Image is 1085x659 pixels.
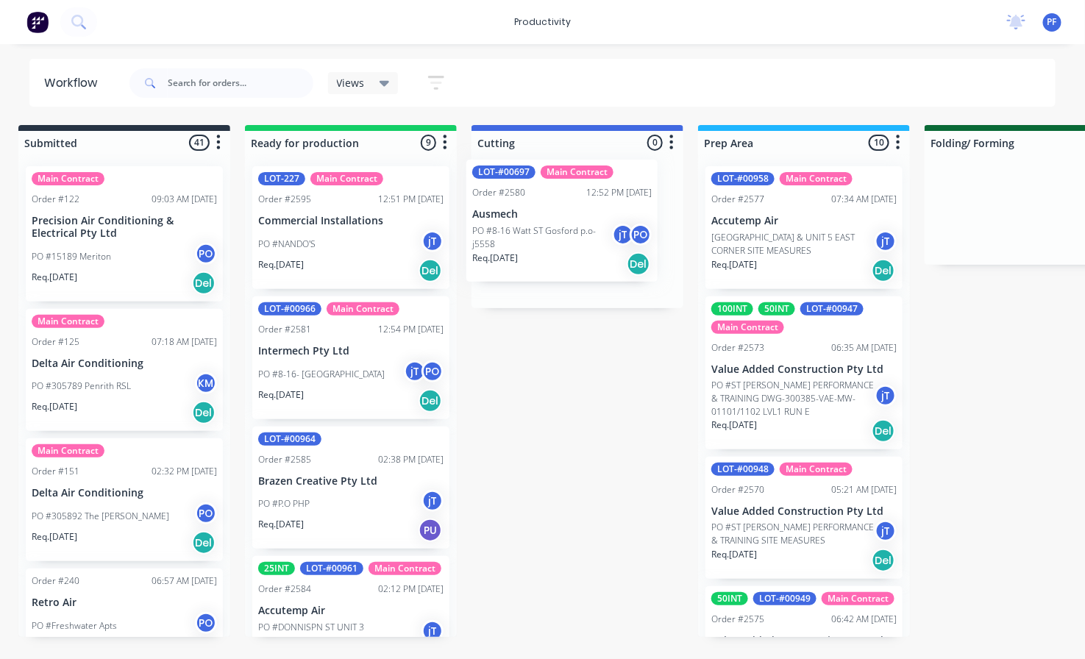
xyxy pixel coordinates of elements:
[507,11,578,33] div: productivity
[1047,15,1057,29] span: PF
[337,75,365,90] span: Views
[26,11,49,33] img: Factory
[168,68,313,98] input: Search for orders...
[44,74,104,92] div: Workflow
